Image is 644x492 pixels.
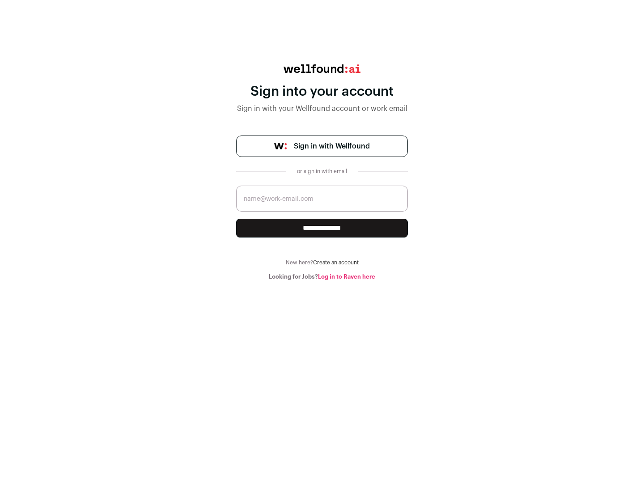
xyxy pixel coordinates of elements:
[274,143,287,149] img: wellfound-symbol-flush-black-fb3c872781a75f747ccb3a119075da62bfe97bd399995f84a933054e44a575c4.png
[293,168,351,175] div: or sign in with email
[284,64,360,73] img: wellfound:ai
[294,141,370,152] span: Sign in with Wellfound
[236,136,408,157] a: Sign in with Wellfound
[236,259,408,266] div: New here?
[313,260,359,265] a: Create an account
[236,103,408,114] div: Sign in with your Wellfound account or work email
[236,273,408,280] div: Looking for Jobs?
[236,186,408,212] input: name@work-email.com
[318,274,375,280] a: Log in to Raven here
[236,84,408,100] div: Sign into your account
